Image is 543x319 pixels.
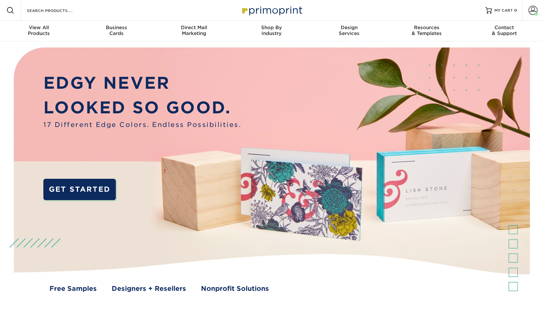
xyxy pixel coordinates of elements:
[43,96,241,120] p: LOOKED SO GOOD.
[43,179,116,200] a: GET STARTED
[78,25,155,30] span: Business
[233,21,310,41] a: Shop ByIndustry
[26,6,89,14] input: SEARCH PRODUCTS.....
[514,8,517,13] span: 0
[388,21,466,41] a: Resources& Templates
[78,25,155,36] div: Cards
[465,25,543,30] span: Contact
[239,3,304,17] img: Primoprint
[155,25,233,30] span: Direct Mail
[388,25,466,36] div: & Templates
[233,25,310,36] div: Industry
[310,25,388,30] span: Design
[465,25,543,36] div: & Support
[112,284,186,293] a: Designers + Resellers
[43,120,241,130] span: 17 Different Edge Colors. Endless Possibilities.
[310,21,388,41] a: DesignServices
[155,21,233,41] a: Direct MailMarketing
[78,21,155,41] a: BusinessCards
[155,25,233,36] div: Marketing
[233,25,310,30] span: Shop By
[465,21,543,41] a: Contact& Support
[494,8,513,13] span: MY CART
[201,284,269,293] a: Nonprofit Solutions
[310,25,388,36] div: Services
[388,25,466,30] span: Resources
[43,71,241,96] p: EDGY NEVER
